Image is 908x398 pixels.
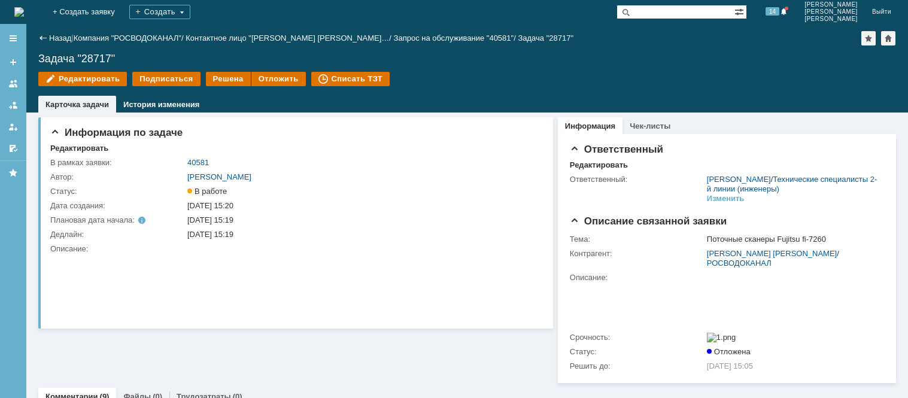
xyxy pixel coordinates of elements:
div: Редактировать [50,144,108,153]
div: Описание: [50,244,539,254]
a: [PERSON_NAME] [707,175,771,184]
a: Мои согласования [4,139,23,158]
a: [PERSON_NAME] [PERSON_NAME] [707,249,837,258]
div: В рамках заявки: [50,158,185,168]
div: Автор: [50,172,185,182]
a: [PERSON_NAME] [187,172,251,181]
a: Запрос на обслуживание "40581" [394,34,514,42]
div: [DATE] 15:19 [187,230,536,239]
a: 40581 [187,158,209,167]
div: / [707,249,879,268]
div: Задача "28717" [38,53,896,65]
img: 1.png [707,333,736,342]
div: [DATE] 15:19 [187,215,536,225]
a: Чек-листы [630,121,670,130]
div: / [394,34,518,42]
div: Сделать домашней страницей [881,31,895,45]
div: Изменить [707,194,745,203]
span: Описание связанной заявки [570,215,727,227]
span: [PERSON_NAME] [804,8,858,16]
div: / [186,34,393,42]
span: Отложена [707,347,751,356]
a: Информация [565,121,615,130]
div: Поточные сканеры Fujitsu fi-7260 [707,235,879,244]
a: Заявки в моей ответственности [4,96,23,115]
div: Редактировать [570,160,628,170]
span: [DATE] 15:05 [707,361,753,370]
span: Расширенный поиск [734,5,746,17]
div: Контрагент: [570,249,704,259]
a: Перейти на домашнюю страницу [14,7,24,17]
span: Информация по задаче [50,127,183,138]
a: Карточка задачи [45,100,109,109]
a: Технические специалисты 2-й линии (инженеры) [707,175,877,193]
span: [PERSON_NAME] [804,1,858,8]
div: Дата создания: [50,201,185,211]
div: Создать [129,5,190,19]
div: Ответственный: [570,175,704,184]
a: Создать заявку [4,53,23,72]
a: РОСВОДОКАНАЛ [707,259,772,268]
div: [DATE] 15:20 [187,201,536,211]
div: Плановая дата начала: [50,215,171,225]
span: Ответственный [570,144,663,155]
a: Контактное лицо "[PERSON_NAME] [PERSON_NAME]… [186,34,389,42]
span: В работе [187,187,227,196]
div: Статус: [570,347,704,357]
span: 14 [766,7,779,16]
div: Статус: [50,187,185,196]
div: Добавить в избранное [861,31,876,45]
a: Мои заявки [4,117,23,136]
span: [PERSON_NAME] [804,16,858,23]
div: Задача "28717" [518,34,573,42]
div: Срочность: [570,333,704,342]
div: Решить до: [570,361,704,371]
a: Заявки на командах [4,74,23,93]
a: Назад [49,34,71,42]
a: Компания "РОСВОДОКАНАЛ" [74,34,181,42]
div: / [74,34,186,42]
div: Дедлайн: [50,230,185,239]
div: / [707,175,879,194]
div: | [71,33,73,42]
a: История изменения [123,100,199,109]
div: Тема: [570,235,704,244]
div: Описание: [570,273,881,282]
img: logo [14,7,24,17]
